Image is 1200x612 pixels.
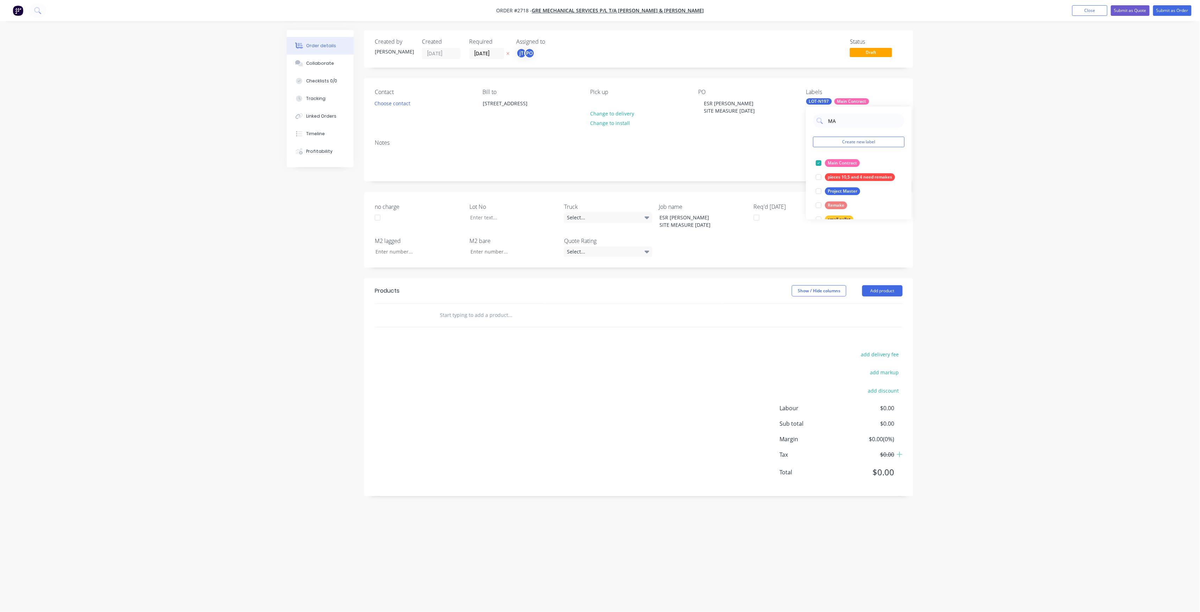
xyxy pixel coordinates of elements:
span: Margin [779,435,842,443]
button: Tracking [287,90,354,107]
div: small pallet [825,216,854,223]
div: pieces 10,5 and 4 need remakes [825,173,895,181]
button: Remake [813,200,850,210]
div: Timeline [307,131,325,137]
div: Products [375,287,399,295]
div: Main Contract [825,159,860,167]
div: Linked Orders [307,113,337,119]
button: Change to delivery [587,108,638,118]
div: Checklists 0/0 [307,78,337,84]
div: Status [850,38,903,45]
span: Order #2718 - [496,7,532,14]
div: Bill to [482,89,579,95]
div: Order details [307,43,336,49]
button: Linked Orders [287,107,354,125]
div: [PERSON_NAME] [375,48,413,55]
div: ESR [PERSON_NAME] SITE MEASURE [DATE] [654,212,742,230]
button: Change to install [587,118,634,128]
button: jTPO [516,48,535,58]
span: Tax [779,450,842,459]
button: add discount [864,386,903,395]
div: [STREET_ADDRESS] [483,99,541,108]
button: Timeline [287,125,354,143]
button: Checklists 0/0 [287,72,354,90]
button: pieces 10,5 and 4 need remakes [813,172,898,182]
span: Sub total [779,419,842,428]
label: Req'd [DATE] [754,202,842,211]
label: Quote Rating [564,237,652,245]
button: add markup [866,368,903,377]
button: Project Master [813,186,863,196]
div: jT [516,48,527,58]
input: Enter number... [370,246,463,257]
label: Lot No [469,202,557,211]
div: Profitability [307,148,333,155]
label: M2 bare [469,237,557,245]
button: small pallet [813,214,857,224]
div: Contact [375,89,471,95]
div: Created [422,38,461,45]
div: Select... [564,246,652,257]
input: Enter number... [465,246,557,257]
div: PO [524,48,535,58]
button: add delivery fee [857,350,903,359]
button: Order details [287,37,354,55]
label: M2 lagged [375,237,463,245]
button: Submit as Quote [1111,5,1150,16]
button: Main Contract [813,158,863,168]
div: ESR [PERSON_NAME] SITE MEASURE [DATE] [698,98,760,123]
button: Show / Hide columns [792,285,846,296]
button: Choose contact [371,98,414,108]
span: $0.00 [842,450,894,459]
button: Submit as Order [1153,5,1192,16]
button: Close [1072,5,1107,16]
span: $0.00 ( 0 %) [842,435,894,443]
div: PO [698,89,795,95]
div: Main Contract [834,98,869,105]
button: Profitability [287,143,354,160]
span: Draft [850,48,892,57]
div: Labels [806,89,903,95]
div: Pick up [590,89,687,95]
span: Total [779,468,842,476]
button: Create new label [813,137,905,147]
span: $0.00 [842,404,894,412]
div: Collaborate [307,60,334,67]
div: Assigned to [516,38,587,45]
div: Required [469,38,508,45]
label: no charge [375,202,463,211]
div: [STREET_ADDRESS] [477,98,547,121]
input: Start typing to add a product... [440,308,580,322]
button: Collaborate [287,55,354,72]
div: Tracking [307,95,326,102]
div: Created by [375,38,413,45]
div: Remake [825,201,847,209]
label: Truck [564,202,652,211]
button: Add product [862,285,903,296]
div: Notes [375,139,903,146]
span: $0.00 [842,466,894,479]
span: Labour [779,404,842,412]
img: Factory [13,5,23,16]
div: Project Master [825,187,860,195]
input: Search labels [828,114,901,128]
div: LOT-N197 [806,98,832,105]
div: Select... [564,212,652,223]
a: GRE Mechanical Services P/L t/a [PERSON_NAME] & [PERSON_NAME] [532,7,704,14]
span: $0.00 [842,419,894,428]
label: Job name [659,202,747,211]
